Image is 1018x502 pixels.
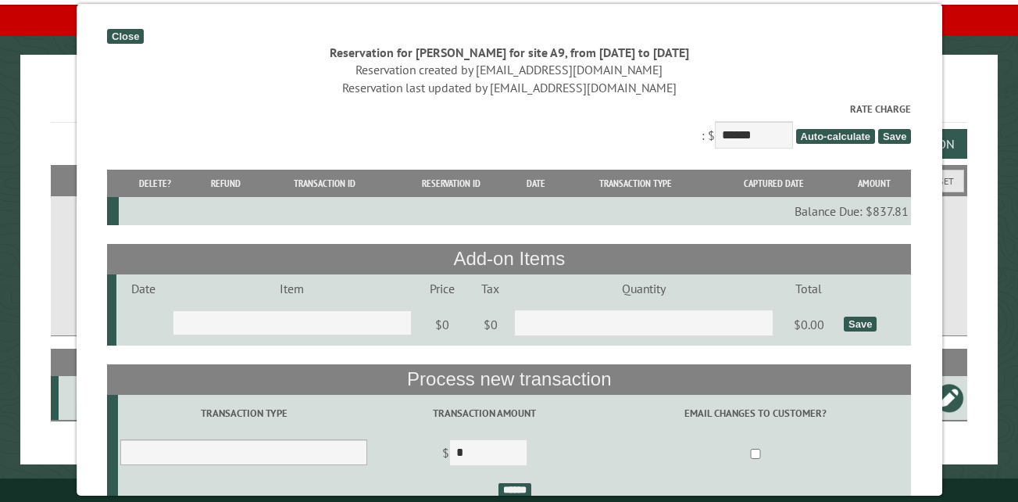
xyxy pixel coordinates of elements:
div: A9 [65,390,112,406]
div: : $ [107,102,911,152]
h2: Filters [51,165,967,195]
div: Reservation for [PERSON_NAME] for site A9, from [DATE] to [DATE] [107,44,911,61]
td: Price [414,274,469,303]
th: Refund [191,170,259,197]
td: Tax [470,274,512,303]
td: $0 [470,303,512,346]
td: Item [170,274,414,303]
td: Balance Due: $837.81 [118,197,911,225]
th: Transaction Type [559,170,710,197]
th: Amount [837,170,911,197]
label: Transaction Type [120,406,368,421]
td: Total [776,274,841,303]
th: Reservation ID [389,170,513,197]
label: Email changes to customer? [602,406,909,421]
span: Auto-calculate [795,129,875,144]
span: Save [878,129,911,144]
div: Reservation created by [EMAIL_ADDRESS][DOMAIN_NAME] [107,61,911,78]
th: Captured Date [710,170,837,197]
td: $0.00 [776,303,841,346]
th: Process new transaction [107,364,911,394]
label: Rate Charge [107,102,911,117]
td: Date [116,274,170,303]
td: Quantity [512,274,777,303]
th: Date [513,170,560,197]
div: Save [844,317,877,332]
th: Delete? [118,170,191,197]
h1: Reservations [51,80,967,123]
td: $0 [414,303,469,346]
label: Transaction Amount [373,406,597,421]
div: Reservation last updated by [EMAIL_ADDRESS][DOMAIN_NAME] [107,79,911,96]
th: Site [59,349,114,376]
th: Add-on Items [107,244,911,274]
td: $ [370,432,598,476]
div: Close [107,29,144,44]
th: Transaction ID [259,170,389,197]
